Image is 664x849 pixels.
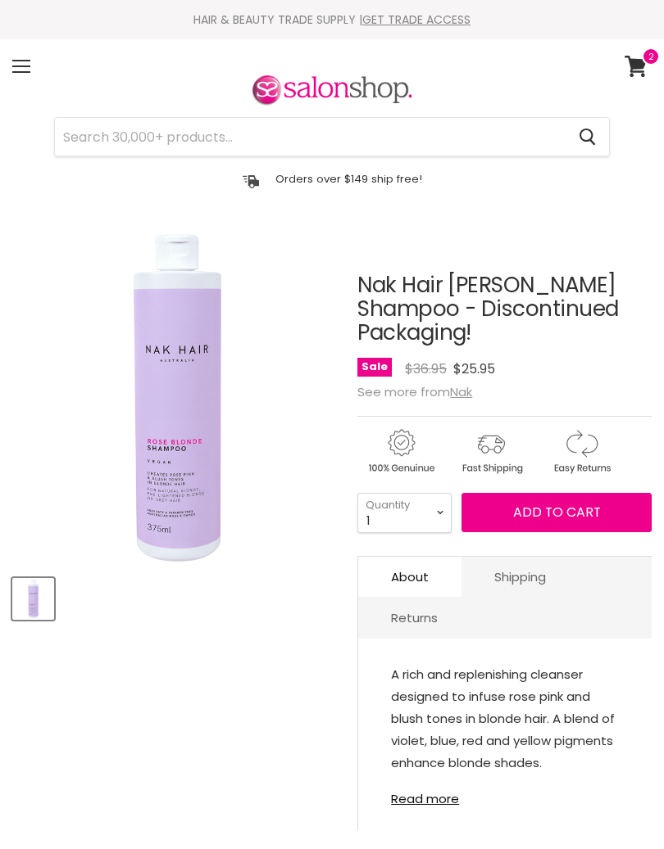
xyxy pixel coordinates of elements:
a: Nak [450,383,472,400]
img: shipping.gif [448,427,534,476]
a: GET TRADE ACCESS [362,11,471,28]
a: Read more [391,782,619,806]
div: Nak Hair Rose Blonde Shampoo - Discontinued Packaging! image. Click or Scroll to Zoom. [12,233,342,562]
div: Product thumbnails [10,573,344,620]
a: Shipping [462,557,579,597]
button: Nak Hair Rose Blonde Shampoo - Discontinued Packaging! [12,578,54,620]
a: About [358,557,462,597]
span: $25.95 [453,359,495,378]
span: Add to cart [513,503,601,522]
img: genuine.gif [357,427,444,476]
p: A rich and replenishing cleanser designed to infuse rose pink and blush tones in blonde hair. A b... [391,663,619,777]
a: Returns [358,598,471,638]
strong: Benefits: [391,779,449,797]
button: Add to cart [462,493,652,532]
form: Product [54,117,610,156]
img: Nak Hair Rose Blonde Shampoo - Discontinued Packaging! [14,580,52,618]
span: See more from [357,383,472,400]
h1: Nak Hair [PERSON_NAME] Shampoo - Discontinued Packaging! [357,273,652,345]
span: $36.95 [405,359,447,378]
select: Quantity [357,493,452,533]
span: Sale [357,358,392,377]
input: Search [55,118,566,156]
img: returns.gif [538,427,625,476]
button: Search [566,118,609,156]
p: Orders over $149 ship free! [275,172,422,186]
